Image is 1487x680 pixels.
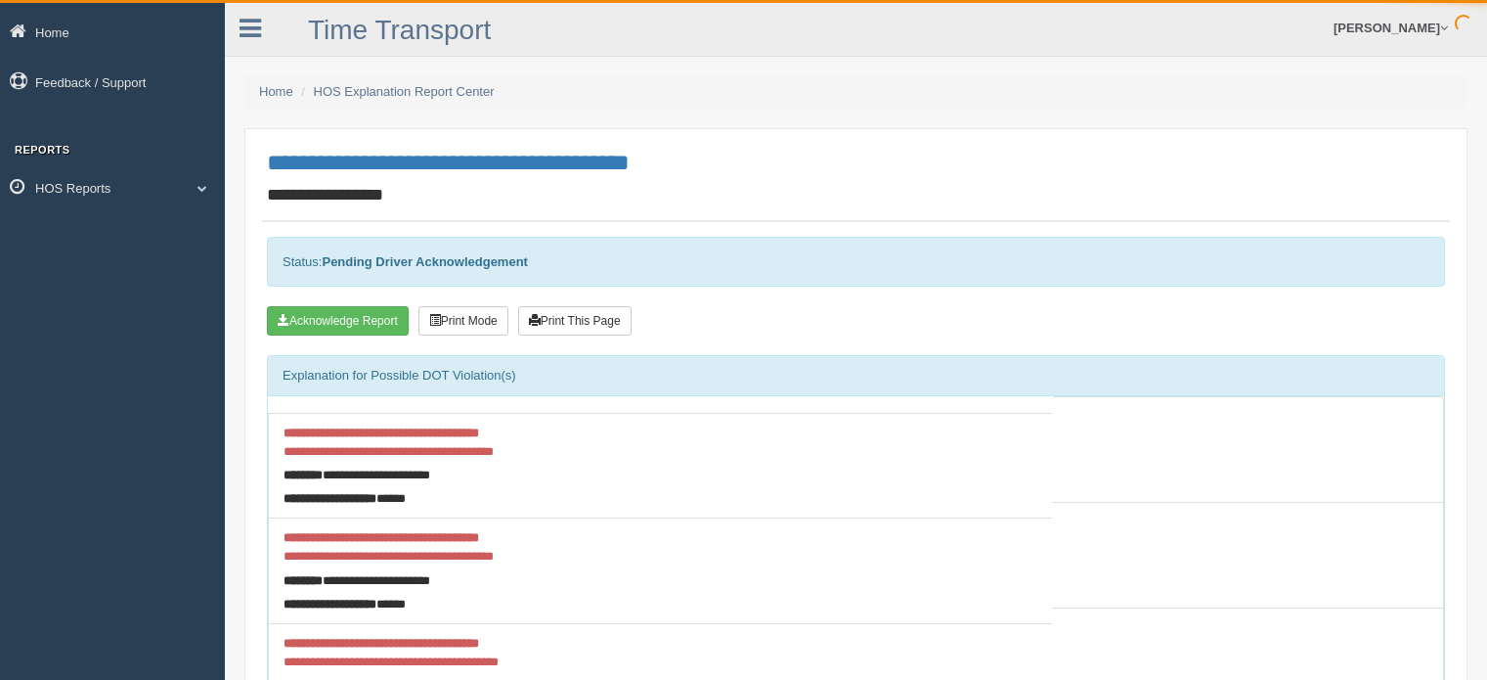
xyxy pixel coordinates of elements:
div: Explanation for Possible DOT Violation(s) [268,356,1444,395]
a: HOS Explanation Report Center [314,84,495,99]
a: Home [259,84,293,99]
button: Print This Page [518,306,632,336]
button: Acknowledge Receipt [267,306,409,336]
button: Print Mode [418,306,508,336]
a: Time Transport [308,15,491,45]
strong: Pending Driver Acknowledgement [322,254,527,269]
div: Status: [267,237,1445,287]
